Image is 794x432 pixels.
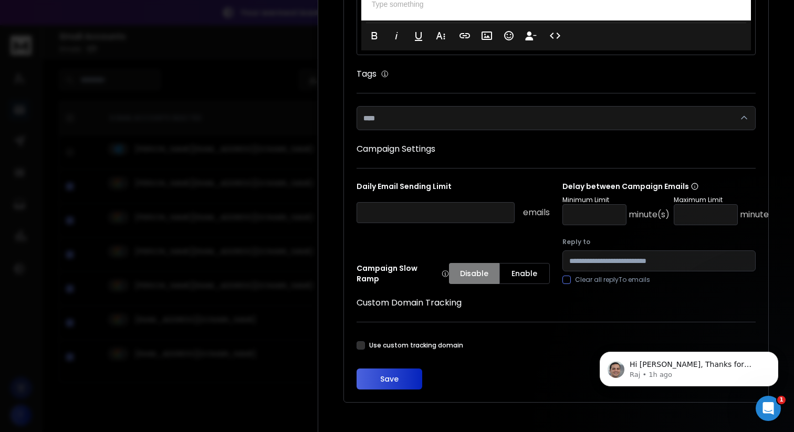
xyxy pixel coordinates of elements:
label: Use custom tracking domain [369,341,463,350]
label: Clear all replyTo emails [575,276,650,284]
button: Insert Image (⌘P) [477,25,497,46]
iframe: Intercom notifications message [584,330,794,404]
button: Bold (⌘B) [364,25,384,46]
h1: Tags [357,68,377,80]
button: Insert Unsubscribe Link [521,25,541,46]
button: More Text [431,25,451,46]
button: Disable [449,263,499,284]
p: Maximum Limit [674,196,781,204]
button: Enable [499,263,550,284]
h1: Custom Domain Tracking [357,297,756,309]
p: Campaign Slow Ramp [357,263,449,284]
button: Underline (⌘U) [409,25,429,46]
label: Reply to [562,238,756,246]
h1: Campaign Settings [357,143,756,155]
p: minute(s) [629,208,670,221]
iframe: Intercom live chat [756,396,781,421]
button: Code View [545,25,565,46]
p: Delay between Campaign Emails [562,181,781,192]
button: Save [357,368,422,389]
p: minute(s) [740,208,781,221]
span: 1 [777,396,786,404]
button: Insert Link (⌘K) [455,25,475,46]
p: emails [523,206,550,219]
button: Italic (⌘I) [386,25,406,46]
p: Daily Email Sending Limit [357,181,550,196]
p: Minimum Limit [562,196,670,204]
